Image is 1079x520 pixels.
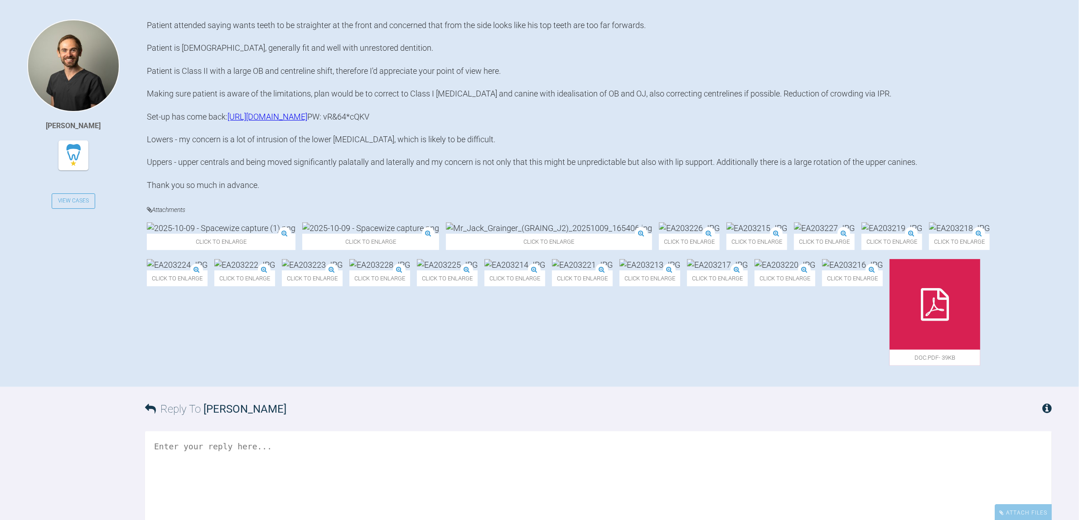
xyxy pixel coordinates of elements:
[302,222,439,234] img: 2025-10-09 - Spacewize capture.png
[417,259,478,270] img: EA203225.JPG
[552,259,613,270] img: EA203221.JPG
[214,259,275,270] img: EA203222.JPG
[726,234,787,250] span: Click to enlarge
[619,270,680,286] span: Click to enlarge
[147,204,1052,216] h4: Attachments
[794,234,855,250] span: Click to enlarge
[145,400,286,418] h3: Reply To
[302,234,439,250] span: Click to enlarge
[484,259,545,270] img: EA203214.JPG
[349,259,410,270] img: EA203228.JPG
[755,270,815,286] span: Click to enlarge
[52,193,95,209] a: View Cases
[659,222,720,234] img: EA203226.JPG
[619,259,680,270] img: EA203213.JPG
[687,259,748,270] img: EA203217.JPG
[484,270,545,286] span: Click to enlarge
[214,270,275,286] span: Click to enlarge
[861,234,922,250] span: Click to enlarge
[46,120,101,132] div: [PERSON_NAME]
[822,259,883,270] img: EA203216.JPG
[147,270,208,286] span: Click to enlarge
[794,222,855,234] img: EA203227.JPG
[822,270,883,286] span: Click to enlarge
[861,222,922,234] img: EA203219.JPG
[282,259,343,270] img: EA203223.JPG
[552,270,613,286] span: Click to enlarge
[27,19,120,112] img: Ed Chambers
[446,222,652,234] img: Mr_Jack_Grainger_(GRAING_J2)_20251009_165406.jpg
[659,234,720,250] span: Click to enlarge
[203,403,286,415] span: [PERSON_NAME]
[147,222,295,234] img: 2025-10-09 - Spacewize capture (1).png
[687,270,748,286] span: Click to enlarge
[890,350,980,366] span: doc.pdf - 39KB
[929,222,990,234] img: EA203218.JPG
[147,234,295,250] span: Click to enlarge
[929,234,990,250] span: Click to enlarge
[446,234,652,250] span: Click to enlarge
[417,270,478,286] span: Click to enlarge
[282,270,343,286] span: Click to enlarge
[349,270,410,286] span: Click to enlarge
[147,19,1052,191] div: Patient attended saying wants teeth to be straighter at the front and concerned that from the sid...
[755,259,815,270] img: EA203220.JPG
[147,259,208,270] img: EA203224.JPG
[726,222,787,234] img: EA203215.JPG
[227,112,307,121] a: [URL][DOMAIN_NAME]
